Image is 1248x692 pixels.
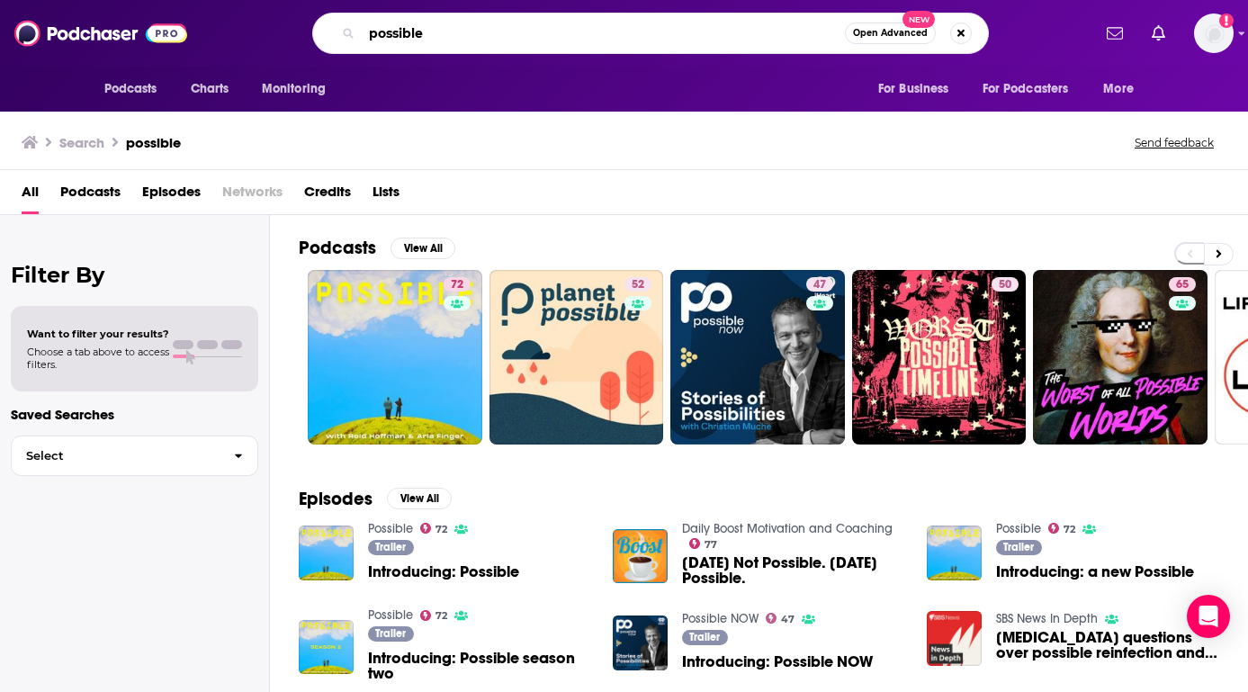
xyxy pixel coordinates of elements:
a: 50 [852,270,1027,445]
span: Podcasts [104,76,157,102]
a: 65 [1169,277,1196,292]
a: Lists [373,177,400,214]
a: Introducing: Possible season two [368,651,591,681]
a: Possible NOW [682,611,759,626]
a: Podcasts [60,177,121,214]
a: Show notifications dropdown [1100,18,1130,49]
svg: Add a profile image [1219,13,1234,28]
span: Trailer [375,542,406,553]
img: Introducing: Possible season two [299,620,354,675]
a: Possible [996,521,1041,536]
img: Introducing: Possible NOW [613,616,668,670]
span: Networks [222,177,283,214]
span: For Business [878,76,949,102]
a: 72 [420,610,448,621]
span: Introducing: Possible NOW [682,654,873,670]
span: 72 [451,276,463,294]
span: Trailer [375,628,406,639]
button: Show profile menu [1194,13,1234,53]
h2: Episodes [299,488,373,510]
a: Charts [179,72,240,106]
a: COVID-19 questions over possible reinfection and possible new virus strain [996,630,1219,661]
span: 50 [999,276,1011,294]
span: Credits [304,177,351,214]
button: open menu [971,72,1095,106]
img: Introducing: Possible [299,526,354,580]
span: 72 [435,612,447,620]
a: Show notifications dropdown [1145,18,1172,49]
button: open menu [866,72,972,106]
a: Daily Boost Motivation and Coaching [682,521,893,536]
a: Introducing: Possible [368,564,519,580]
span: 47 [781,616,795,624]
button: View All [391,238,455,259]
span: 52 [632,276,644,294]
img: Today Not Possible. Tomorrow Possible. [613,529,668,584]
a: 47 [766,613,795,624]
a: 47 [806,277,833,292]
a: 72 [420,523,448,534]
img: COVID-19 questions over possible reinfection and possible new virus strain [927,611,982,666]
a: Today Not Possible. Tomorrow Possible. [682,555,905,586]
span: For Podcasters [983,76,1069,102]
a: 50 [992,277,1019,292]
button: Send feedback [1129,135,1219,150]
span: 77 [705,541,717,549]
img: User Profile [1194,13,1234,53]
span: Open Advanced [853,29,928,38]
span: Choose a tab above to access filters. [27,346,169,371]
button: open menu [249,72,349,106]
span: 72 [435,526,447,534]
span: 47 [813,276,826,294]
a: Introducing: a new Possible [996,564,1194,580]
span: Select [12,450,220,462]
a: Possible [368,607,413,623]
h2: Podcasts [299,237,376,259]
span: 65 [1176,276,1189,294]
a: All [22,177,39,214]
a: 65 [1033,270,1208,445]
span: New [902,11,935,28]
a: 77 [689,538,718,549]
p: Saved Searches [11,406,258,423]
span: [MEDICAL_DATA] questions over possible reinfection and possible new virus strain [996,630,1219,661]
span: Trailer [1003,542,1034,553]
button: open menu [92,72,181,106]
a: PodcastsView All [299,237,455,259]
button: View All [387,488,452,509]
button: open menu [1091,72,1156,106]
span: [DATE] Not Possible. [DATE] Possible. [682,555,905,586]
span: More [1103,76,1134,102]
button: Open AdvancedNew [845,22,936,44]
span: 72 [1064,526,1075,534]
h3: possible [126,134,181,151]
div: Search podcasts, credits, & more... [312,13,989,54]
h2: Filter By [11,262,258,288]
a: 72 [444,277,471,292]
img: Introducing: a new Possible [927,526,982,580]
span: Want to filter your results? [27,328,169,340]
img: Podchaser - Follow, Share and Rate Podcasts [14,16,187,50]
span: Charts [191,76,229,102]
a: Episodes [142,177,201,214]
a: 72 [308,270,482,445]
a: 52 [624,277,651,292]
a: 47 [670,270,845,445]
span: Trailer [689,632,720,643]
a: Possible [368,521,413,536]
h3: Search [59,134,104,151]
div: Open Intercom Messenger [1187,595,1230,638]
a: 52 [489,270,664,445]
